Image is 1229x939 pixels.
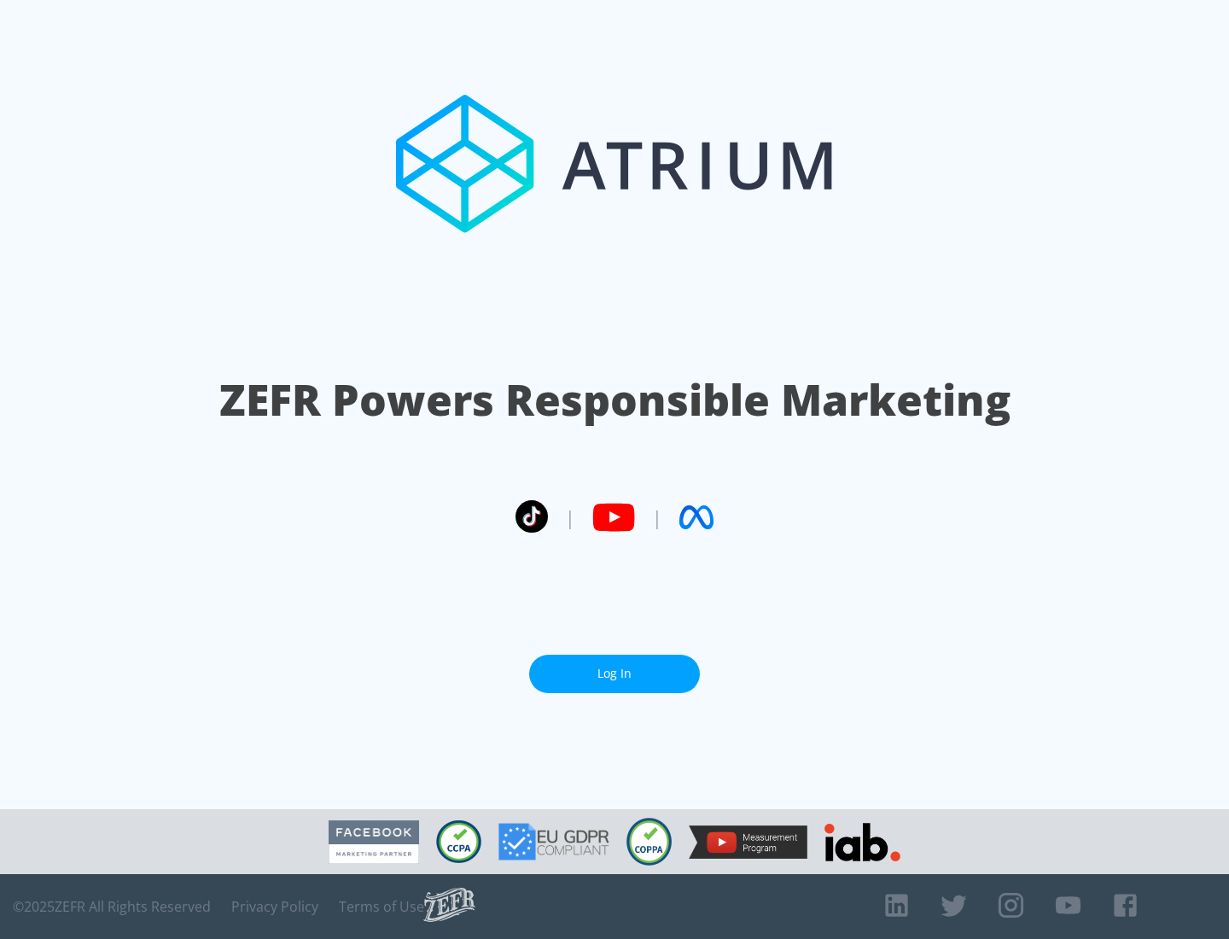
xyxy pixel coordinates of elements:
img: CCPA Compliant [436,820,481,863]
img: COPPA Compliant [626,818,672,866]
a: Log In [529,655,700,693]
img: YouTube Measurement Program [689,825,807,859]
span: © 2025 ZEFR All Rights Reserved [13,898,211,915]
span: | [652,504,662,530]
span: | [565,504,575,530]
a: Terms of Use [339,898,424,915]
h1: ZEFR Powers Responsible Marketing [219,370,1011,429]
a: Privacy Policy [231,898,318,915]
img: GDPR Compliant [498,823,609,860]
img: IAB [824,823,900,861]
img: Facebook Marketing Partner [329,820,419,864]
